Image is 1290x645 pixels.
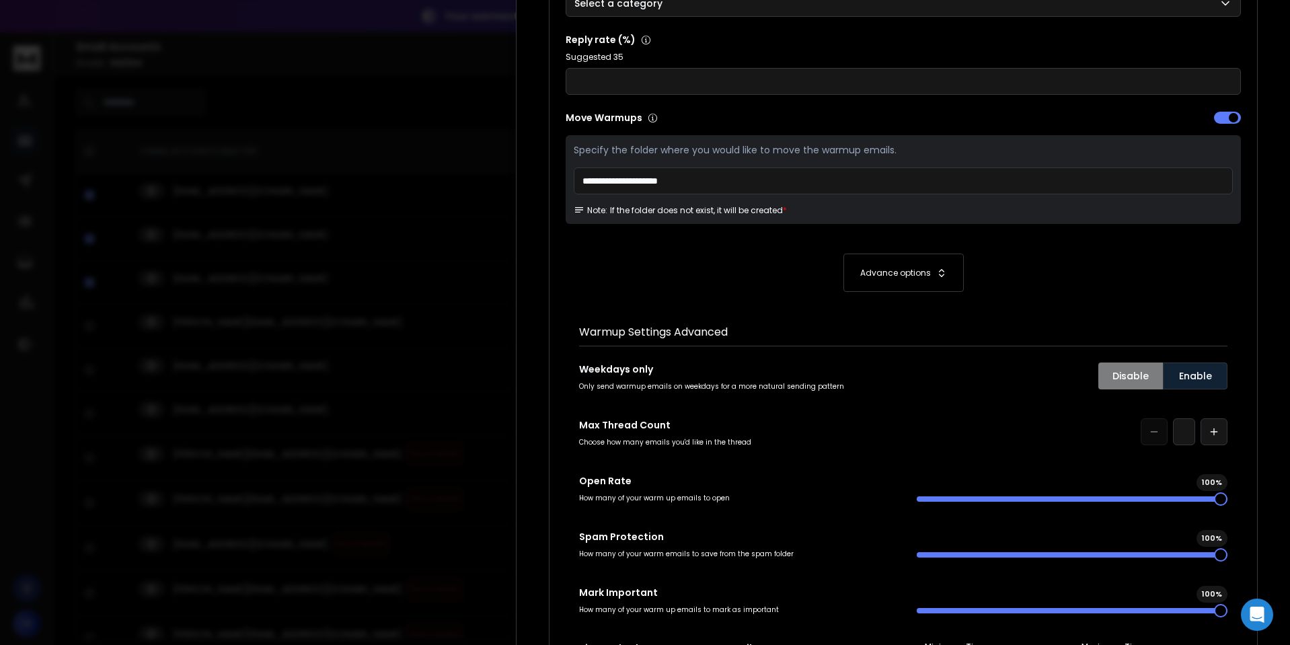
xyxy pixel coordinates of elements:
[566,52,1241,63] p: Suggested 35
[860,268,931,278] p: Advance options
[566,111,899,124] p: Move Warmups
[579,474,890,488] p: Open Rate
[1098,363,1163,389] button: Disable
[579,324,1227,340] h1: Warmup Settings Advanced
[574,143,1233,157] p: Specify the folder where you would like to move the warmup emails.
[1241,599,1273,631] div: Open Intercom Messenger
[579,254,1227,292] button: Advance options
[610,205,783,216] p: If the folder does not exist, it will be created
[574,205,607,216] span: Note:
[579,549,890,559] p: How many of your warm emails to save from the spam folder
[1197,474,1227,491] div: 100 %
[579,418,890,432] p: Max Thread Count
[1197,586,1227,603] div: 100 %
[579,381,890,391] p: Only send warmup emails on weekdays for a more natural sending pattern
[579,493,890,503] p: How many of your warm up emails to open
[579,437,890,447] p: Choose how many emails you'd like in the thread
[579,605,890,615] p: How many of your warm up emails to mark as important
[1163,363,1227,389] button: Enable
[1197,530,1227,547] div: 100 %
[579,586,890,599] p: Mark Important
[566,33,1241,46] p: Reply rate (%)
[579,363,890,376] p: Weekdays only
[579,530,890,543] p: Spam Protection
